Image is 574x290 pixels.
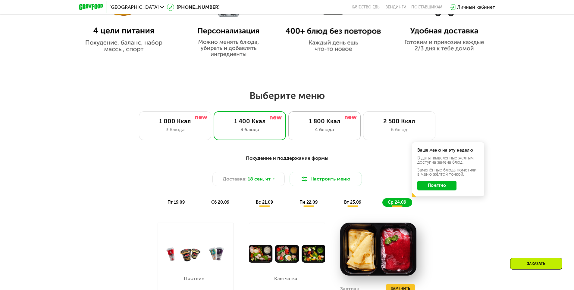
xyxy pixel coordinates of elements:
[220,126,280,133] div: 3 блюда
[109,5,159,10] span: [GEOGRAPHIC_DATA]
[168,200,185,205] span: пт 19.09
[272,276,299,281] p: Клетчатка
[295,126,354,133] div: 4 блюда
[411,5,442,10] div: поставщикам
[417,148,479,153] div: Ваше меню на эту неделю
[417,181,456,190] button: Понятно
[369,126,429,133] div: 6 блюд
[145,126,205,133] div: 3 блюда
[223,175,246,183] span: Доставка:
[457,4,495,11] div: Личный кабинет
[181,276,207,281] p: Протеин
[385,5,406,10] a: Вендинги
[145,118,205,125] div: 1 000 Ккал
[211,200,229,205] span: сб 20.09
[510,258,562,270] div: Заказать
[256,200,273,205] span: вс 21.09
[344,200,361,205] span: вт 23.09
[248,175,271,183] span: 18 сен, чт
[220,118,280,125] div: 1 400 Ккал
[295,118,354,125] div: 1 800 Ккал
[300,200,318,205] span: пн 22.09
[369,118,429,125] div: 2 500 Ккал
[19,90,555,102] h2: Выберите меню
[167,4,220,11] a: [PHONE_NUMBER]
[388,200,406,205] span: ср 24.09
[290,172,362,186] button: Настроить меню
[417,168,479,177] div: Заменённые блюда пометили в меню жёлтой точкой.
[109,155,466,162] div: Похудение и поддержание формы
[352,5,381,10] a: Качество еды
[417,156,479,165] div: В даты, выделенные желтым, доступна замена блюд.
